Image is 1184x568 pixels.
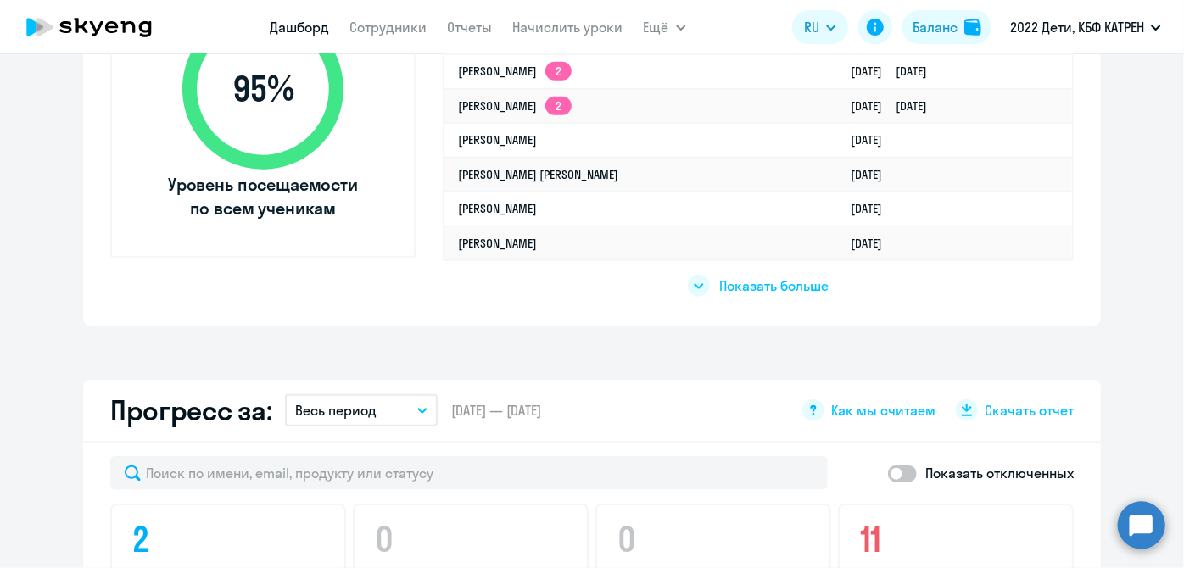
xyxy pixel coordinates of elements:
[851,236,896,251] a: [DATE]
[285,394,438,426] button: Весь период
[458,201,537,216] a: [PERSON_NAME]
[271,19,330,36] a: Дашборд
[295,400,377,420] p: Весь период
[851,132,896,148] a: [DATE]
[448,19,493,36] a: Отчеты
[458,132,537,148] a: [PERSON_NAME]
[110,456,828,490] input: Поиск по имени, email, продукту или статусу
[851,167,896,182] a: [DATE]
[451,401,541,420] span: [DATE] — [DATE]
[458,167,618,182] a: [PERSON_NAME] [PERSON_NAME]
[1010,17,1144,37] p: 2022 Дети, КБФ КАТРЕН
[902,10,991,44] button: Балансbalance
[513,19,623,36] a: Начислить уроки
[851,64,941,79] a: [DATE][DATE]
[851,201,896,216] a: [DATE]
[964,19,981,36] img: balance
[804,17,819,37] span: RU
[925,463,1074,483] p: Показать отключенных
[644,17,669,37] span: Ещё
[545,97,572,115] app-skyeng-badge: 2
[644,10,686,44] button: Ещё
[165,173,360,220] span: Уровень посещаемости по всем ученикам
[545,62,572,81] app-skyeng-badge: 2
[831,401,935,420] span: Как мы считаем
[1002,7,1170,47] button: 2022 Дети, КБФ КАТРЕН
[458,236,537,251] a: [PERSON_NAME]
[860,519,1057,560] h4: 11
[458,98,572,114] a: [PERSON_NAME]2
[350,19,427,36] a: Сотрудники
[985,401,1074,420] span: Скачать отчет
[165,69,360,109] span: 95 %
[913,17,958,37] div: Баланс
[458,64,572,79] a: [PERSON_NAME]2
[132,519,329,560] h4: 2
[110,393,271,427] h2: Прогресс за:
[792,10,848,44] button: RU
[851,98,941,114] a: [DATE][DATE]
[720,276,829,295] span: Показать больше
